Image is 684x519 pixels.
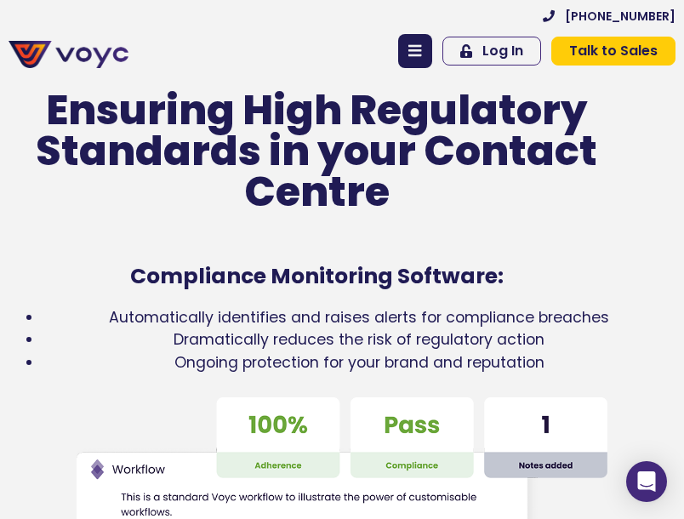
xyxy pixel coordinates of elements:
[482,44,523,58] span: Log In
[174,352,544,373] span: Ongoing protection for your brand and reputation
[543,10,675,22] a: [PHONE_NUMBER]
[565,10,675,22] span: [PHONE_NUMBER]
[569,44,658,58] span: Talk to Sales
[9,264,624,289] h1: Compliance Monitoring Software:
[551,37,675,66] a: Talk to Sales
[442,37,541,66] a: Log In
[9,90,624,213] p: Ensuring High Regulatory Standards in your Contact Centre
[626,461,667,502] div: Open Intercom Messenger
[174,329,544,350] span: Dramatically reduces the risk of regulatory action
[9,41,128,68] img: voyc-full-logo
[109,307,609,328] span: Automatically identifies and raises alerts for compliance breaches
